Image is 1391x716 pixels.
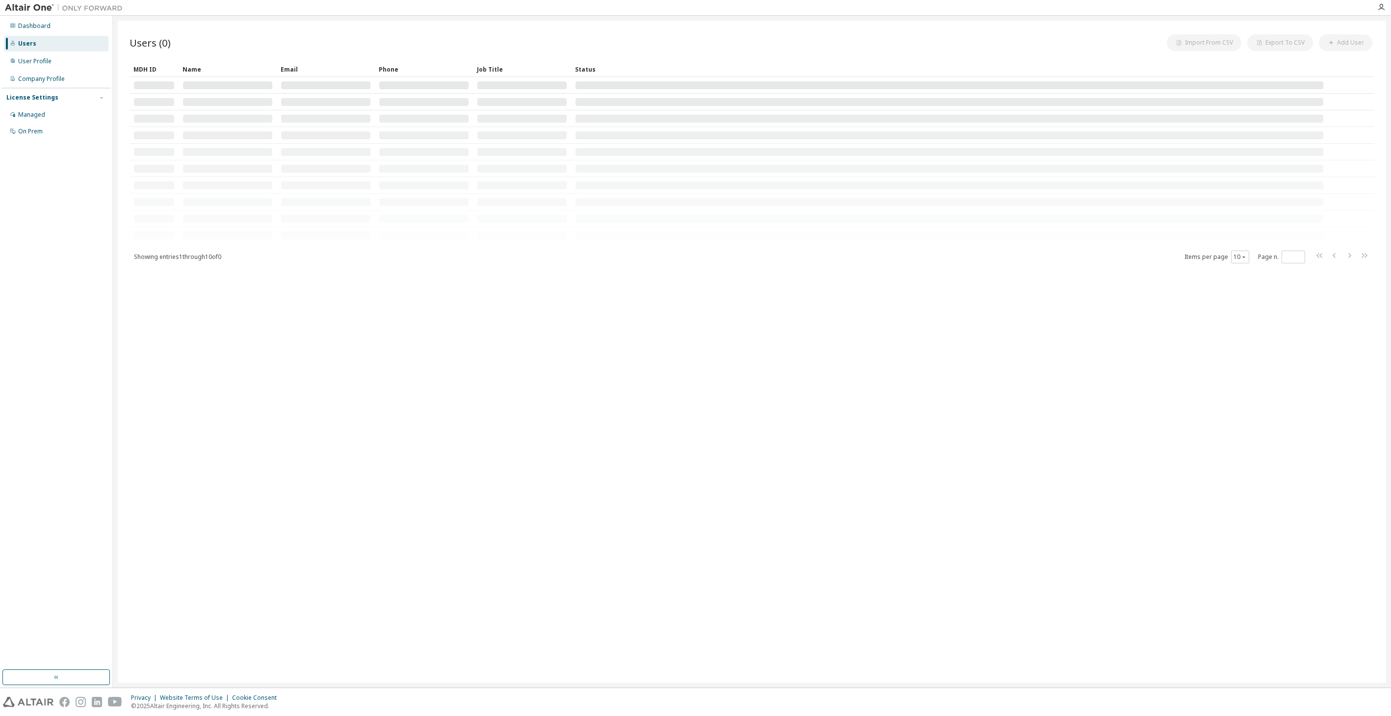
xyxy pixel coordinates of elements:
[1247,34,1313,51] button: Export To CSV
[1234,253,1247,261] button: 10
[232,694,283,702] div: Cookie Consent
[160,694,232,702] div: Website Terms of Use
[76,697,86,707] img: instagram.svg
[281,61,371,77] div: Email
[130,36,171,50] span: Users (0)
[18,75,65,83] div: Company Profile
[379,61,469,77] div: Phone
[1184,251,1249,263] span: Items per page
[92,697,102,707] img: linkedin.svg
[3,697,53,707] img: altair_logo.svg
[18,111,45,119] div: Managed
[133,61,175,77] div: MDH ID
[108,697,122,707] img: youtube.svg
[1258,251,1305,263] span: Page n.
[18,128,43,135] div: On Prem
[131,694,160,702] div: Privacy
[575,61,1324,77] div: Status
[18,40,36,48] div: Users
[6,94,58,102] div: License Settings
[1319,34,1372,51] button: Add User
[131,702,283,710] p: © 2025 Altair Engineering, Inc. All Rights Reserved.
[59,697,70,707] img: facebook.svg
[134,253,221,261] span: Showing entries 1 through 10 of 0
[5,3,128,13] img: Altair One
[477,61,567,77] div: Job Title
[183,61,273,77] div: Name
[1167,34,1241,51] button: Import From CSV
[18,57,52,65] div: User Profile
[18,22,51,30] div: Dashboard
